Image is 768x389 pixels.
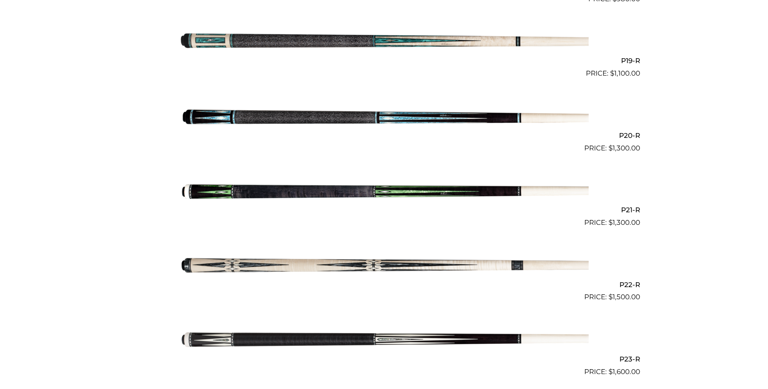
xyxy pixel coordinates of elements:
[608,144,640,152] bdi: 1,300.00
[128,8,640,79] a: P19-R $1,100.00
[128,157,640,228] a: P21-R $1,300.00
[128,351,640,366] h2: P23-R
[608,368,613,376] span: $
[180,8,589,76] img: P19-R
[128,306,640,377] a: P23-R $1,600.00
[180,306,589,374] img: P23-R
[608,144,613,152] span: $
[608,368,640,376] bdi: 1,600.00
[180,157,589,225] img: P21-R
[610,69,640,77] bdi: 1,100.00
[610,69,614,77] span: $
[180,82,589,150] img: P20-R
[128,277,640,292] h2: P22-R
[128,82,640,153] a: P20-R $1,300.00
[128,128,640,143] h2: P20-R
[180,231,589,299] img: P22-R
[128,53,640,68] h2: P19-R
[128,231,640,302] a: P22-R $1,500.00
[608,293,613,301] span: $
[608,218,640,226] bdi: 1,300.00
[128,203,640,218] h2: P21-R
[608,218,613,226] span: $
[608,293,640,301] bdi: 1,500.00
